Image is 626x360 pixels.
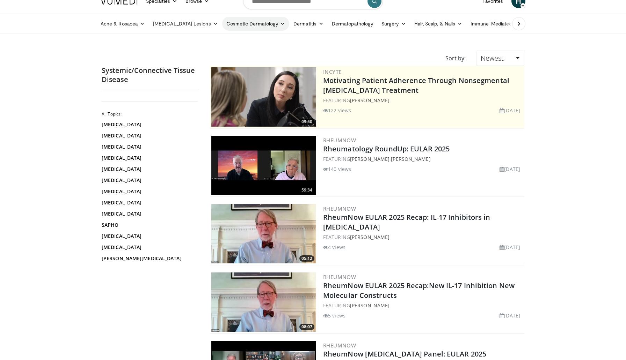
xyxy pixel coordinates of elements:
[102,132,196,139] a: [MEDICAL_DATA]
[500,243,520,251] li: [DATE]
[102,66,199,84] h2: Systemic/Connective Tissue Disease
[222,17,289,31] a: Cosmetic Dermatology
[391,156,430,162] a: [PERSON_NAME]
[299,187,314,193] span: 59:34
[377,17,410,31] a: Surgery
[323,302,523,309] div: FEATURING
[102,244,196,251] a: [MEDICAL_DATA]
[211,136,316,195] a: 59:34
[211,136,316,195] img: c2500cf7-6fb1-43cd-9e95-77d1febabe67.300x170_q85_crop-smart_upscale.jpg
[211,272,316,332] a: 08:07
[299,324,314,330] span: 08:07
[350,156,390,162] a: [PERSON_NAME]
[323,97,523,104] div: FEATURING
[149,17,222,31] a: [MEDICAL_DATA] Lesions
[323,137,356,144] a: RheumNow
[350,234,390,240] a: [PERSON_NAME]
[323,165,351,173] li: 140 views
[500,165,520,173] li: [DATE]
[323,349,486,359] a: RheumNow [MEDICAL_DATA] Panel: EULAR 2025
[299,255,314,262] span: 05:12
[211,204,316,263] img: 8caa4e50-6de1-464a-933c-fe2e87059f6c.300x170_q85_crop-smart_upscale.jpg
[323,281,515,300] a: RheumNow EULAR 2025 Recap:New IL-17 Inhibition New Molecular Constructs
[350,97,390,104] a: [PERSON_NAME]
[323,68,341,75] a: Incyte
[350,302,390,309] a: [PERSON_NAME]
[323,205,356,212] a: RheumNow
[440,51,471,66] div: Sort by:
[102,155,196,162] a: [MEDICAL_DATA]
[102,199,196,206] a: [MEDICAL_DATA]
[410,17,466,31] a: Hair, Scalp, & Nails
[466,17,523,31] a: Immune-Mediated
[323,312,345,319] li: 5 views
[211,204,316,263] a: 05:12
[211,67,316,127] img: 39505ded-af48-40a4-bb84-dee7792dcfd5.png.300x170_q85_crop-smart_upscale.jpg
[500,312,520,319] li: [DATE]
[102,255,196,262] a: [PERSON_NAME][MEDICAL_DATA]
[323,233,523,241] div: FEATURING
[102,210,196,217] a: [MEDICAL_DATA]
[323,212,490,232] a: RheumNow EULAR 2025 Recap: IL-17 Inhibitors in [MEDICAL_DATA]
[481,53,504,63] span: Newest
[323,107,351,114] li: 122 views
[102,111,198,117] h2: All Topics:
[476,51,524,66] a: Newest
[299,119,314,125] span: 09:50
[289,17,328,31] a: Dermatitis
[328,17,377,31] a: Dermatopathology
[102,222,196,228] a: SAPHO
[102,121,196,128] a: [MEDICAL_DATA]
[323,144,450,153] a: Rheumatology RoundUp: EULAR 2025
[102,177,196,184] a: [MEDICAL_DATA]
[323,155,523,163] div: FEATURING ,
[323,273,356,280] a: RheumNow
[323,76,509,95] a: Motivating Patient Adherence Through Nonsegmental [MEDICAL_DATA] Treatment
[102,166,196,173] a: [MEDICAL_DATA]
[323,342,356,349] a: RheumNow
[102,143,196,150] a: [MEDICAL_DATA]
[211,67,316,127] a: 09:50
[102,188,196,195] a: [MEDICAL_DATA]
[323,243,345,251] li: 4 views
[96,17,149,31] a: Acne & Rosacea
[102,233,196,240] a: [MEDICAL_DATA]
[211,272,316,332] img: b76f6b3b-9e59-4945-9c11-b97a2b9c7143.300x170_q85_crop-smart_upscale.jpg
[500,107,520,114] li: [DATE]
